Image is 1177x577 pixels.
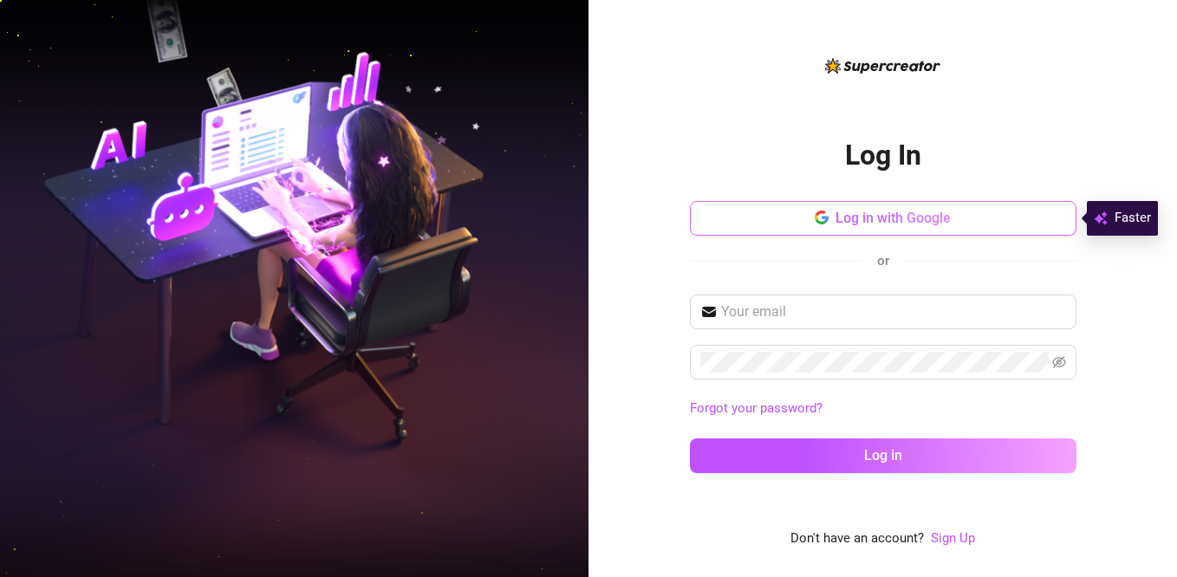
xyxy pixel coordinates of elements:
[790,528,924,549] span: Don't have an account?
[836,210,951,226] span: Log in with Google
[1115,208,1151,229] span: Faster
[690,438,1076,473] button: Log in
[845,138,921,173] h2: Log In
[864,447,902,464] span: Log in
[825,58,940,74] img: logo-BBDzfeDw.svg
[690,399,1076,419] a: Forgot your password?
[690,400,823,416] a: Forgot your password?
[721,301,1066,322] input: Your email
[1094,208,1108,229] img: svg%3e
[690,201,1076,236] button: Log in with Google
[931,528,975,549] a: Sign Up
[931,530,975,546] a: Sign Up
[877,253,889,269] span: or
[1052,355,1066,369] span: eye-invisible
